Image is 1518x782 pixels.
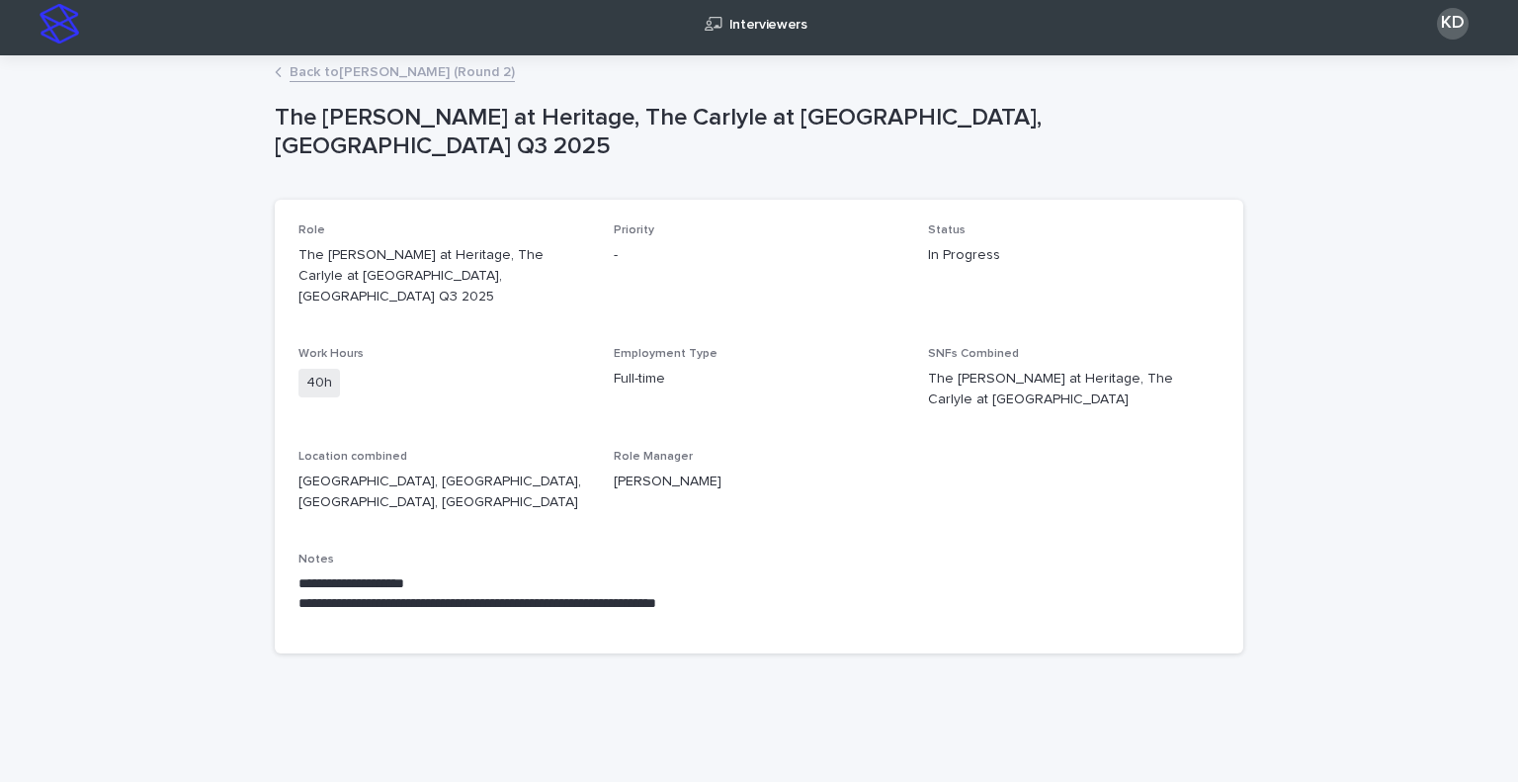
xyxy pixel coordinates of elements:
span: Work Hours [298,348,364,360]
img: stacker-logo-s-only.png [40,4,79,43]
span: Location combined [298,451,407,463]
span: Status [928,224,966,236]
span: Priority [614,224,654,236]
p: The [PERSON_NAME] at Heritage, The Carlyle at [GEOGRAPHIC_DATA], [GEOGRAPHIC_DATA] Q3 2025 [298,245,590,306]
div: KD [1437,8,1469,40]
p: Full-time [614,369,905,390]
p: - [614,245,905,266]
a: Back to[PERSON_NAME] (Round 2) [290,59,515,82]
p: [GEOGRAPHIC_DATA], [GEOGRAPHIC_DATA], [GEOGRAPHIC_DATA], [GEOGRAPHIC_DATA] [298,472,590,513]
span: Role Manager [614,451,693,463]
p: The [PERSON_NAME] at Heritage, The Carlyle at [GEOGRAPHIC_DATA], [GEOGRAPHIC_DATA] Q3 2025 [275,104,1235,161]
span: Notes [298,554,334,565]
p: [PERSON_NAME] [614,472,905,492]
span: SNFs Combined [928,348,1019,360]
span: 40h [298,369,340,397]
span: Employment Type [614,348,717,360]
p: In Progress [928,245,1220,266]
p: The [PERSON_NAME] at Heritage, The Carlyle at [GEOGRAPHIC_DATA] [928,369,1220,410]
span: Role [298,224,325,236]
